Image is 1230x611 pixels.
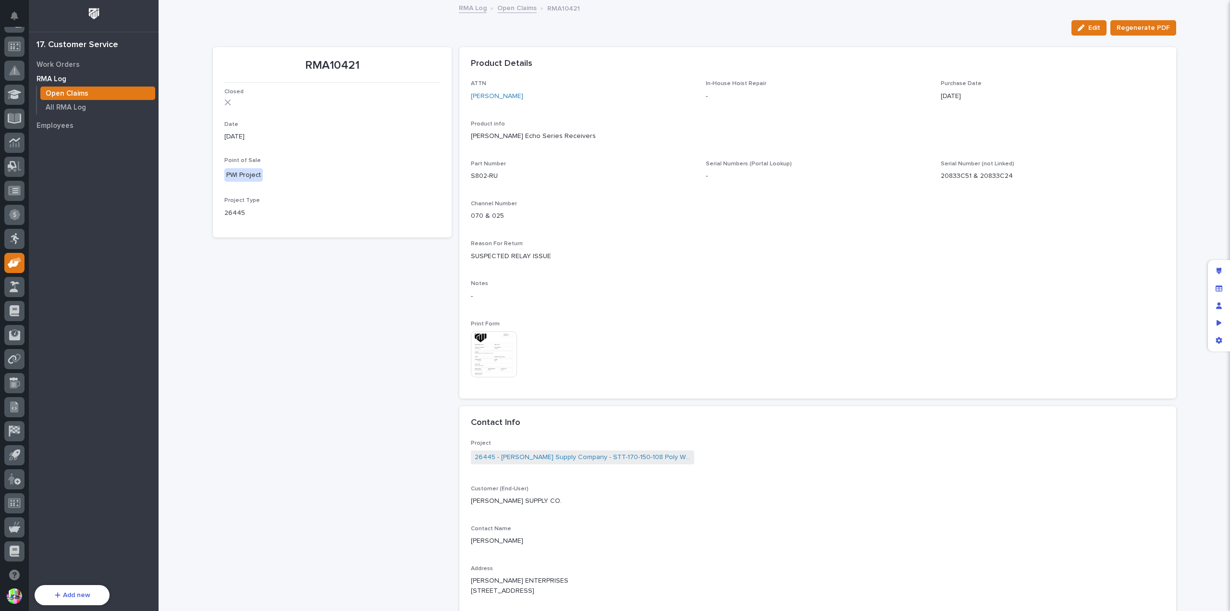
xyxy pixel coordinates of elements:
div: App settings [1210,332,1228,349]
span: ATTN [471,81,486,87]
span: In-House Hoist Repair [706,81,766,87]
span: [DATE] [85,206,105,213]
p: Employees [37,122,74,130]
div: 17. Customer Service [37,40,118,50]
span: Project [471,440,491,446]
button: Regenerate PDF [1110,20,1176,36]
span: Address [471,566,493,572]
span: Reason For Return [471,241,523,247]
div: PWI Project [224,168,263,182]
p: 070 & 025 [471,211,694,221]
p: 26445 [224,208,440,218]
span: Product info [471,121,505,127]
button: users-avatar [4,586,25,606]
a: RMA Log [29,72,159,86]
p: [DATE] [224,132,440,142]
span: Date [224,122,238,127]
span: [DATE] [85,232,105,239]
p: RMA10421 [547,2,580,13]
button: Add new [35,585,110,605]
span: Customer (End-User) [471,486,529,492]
p: S802-RU [471,171,694,181]
img: Brittany Wendell [10,223,25,238]
span: Part Number [471,161,506,167]
p: RMA10421 [224,59,440,73]
p: All RMA Log [46,103,86,112]
p: RMA Log [37,75,66,84]
p: [PERSON_NAME] ENTERPRISES [STREET_ADDRESS] [471,576,1165,596]
p: - [471,291,1165,301]
img: 1736555164131-43832dd5-751b-4058-ba23-39d91318e5a0 [19,206,27,214]
a: Work Orders [29,57,159,72]
div: Manage fields and data [1210,280,1228,297]
p: - [706,91,929,101]
button: Notifications [4,6,25,26]
div: 🔗 [60,122,68,130]
span: Channel Number [471,201,517,207]
p: [PERSON_NAME] Echo Series Receivers [471,131,1165,141]
span: Help Docs [19,121,52,131]
p: [DATE] [941,91,1164,101]
a: Open Claims [497,2,537,13]
div: We're available if you need us! [43,158,132,166]
span: Serial Numbers (Portal Lookup) [706,161,792,167]
a: 26445 - [PERSON_NAME] Supply Company - STT-170-150-108 Poly Wheel, Electrical Panels, Radio Kits [475,452,690,462]
p: [PERSON_NAME] [471,536,1165,546]
span: Notes [471,281,488,287]
span: Contact Name [471,526,511,532]
span: [PERSON_NAME] [30,206,78,213]
p: Open Claims [46,89,88,98]
a: 📖Help Docs [6,117,56,135]
p: 20833C51 & 20833C24 [941,171,1164,181]
a: [PERSON_NAME] [471,91,523,101]
button: See all [149,180,175,191]
a: All RMA Log [37,100,159,114]
div: Manage users [1210,297,1228,314]
p: How can we help? [10,53,175,69]
span: Edit [1088,24,1100,32]
button: Open support chat [4,565,25,585]
div: Start new chat [43,149,158,158]
div: Notifications [12,12,25,27]
span: [PERSON_NAME] [30,232,78,239]
img: 4614488137333_bcb353cd0bb836b1afe7_72.png [20,149,37,166]
h2: Product Details [471,59,532,69]
button: Start new chat [163,151,175,163]
a: Powered byPylon [68,253,116,261]
span: Closed [224,89,244,95]
a: Employees [29,118,159,133]
span: Serial Number (not Linked) [941,161,1014,167]
h2: Contact Info [471,418,520,428]
button: Edit [1071,20,1107,36]
a: 🔗Onboarding Call [56,117,126,135]
img: 1736555164131-43832dd5-751b-4058-ba23-39d91318e5a0 [19,232,27,240]
span: Point of Sale [224,158,261,163]
div: Past conversations [10,182,64,189]
span: Print Form [471,321,500,327]
a: Open Claims [37,87,159,100]
p: [PERSON_NAME] SUPPLY CO. [471,496,1165,506]
a: RMA Log [459,2,487,13]
p: Welcome 👋 [10,38,175,53]
span: Pylon [96,253,116,261]
span: • [80,206,83,213]
p: - [706,171,929,181]
div: Preview as [1210,314,1228,332]
img: Workspace Logo [85,5,103,23]
span: Purchase Date [941,81,982,87]
img: Stacker [10,9,29,28]
img: Brittany [10,197,25,212]
p: SUSPECTED RELAY ISSUE [471,251,1165,262]
div: Edit layout [1210,262,1228,280]
span: Project Type [224,198,260,203]
img: 1736555164131-43832dd5-751b-4058-ba23-39d91318e5a0 [10,149,27,166]
p: Work Orders [37,61,80,69]
span: Onboarding Call [70,121,123,131]
div: 📖 [10,122,17,130]
span: Regenerate PDF [1117,22,1170,34]
span: • [80,232,83,239]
